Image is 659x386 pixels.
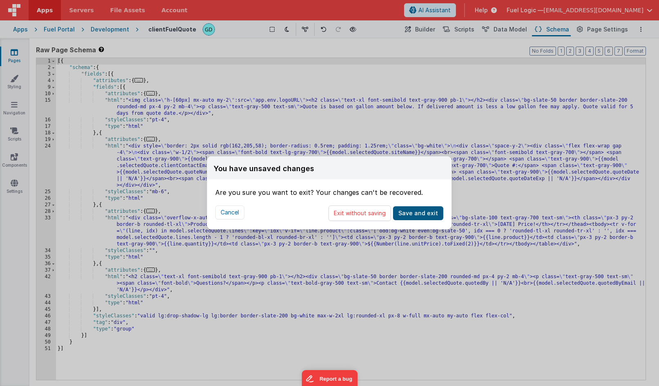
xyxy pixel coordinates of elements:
[328,205,391,221] button: Exit without saving
[215,205,244,219] button: Cancel
[214,163,314,174] div: You have unsaved changes
[215,179,443,197] div: Are you sure you want to exit? Your changes can't be recovered.
[393,206,443,220] button: Save and exit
